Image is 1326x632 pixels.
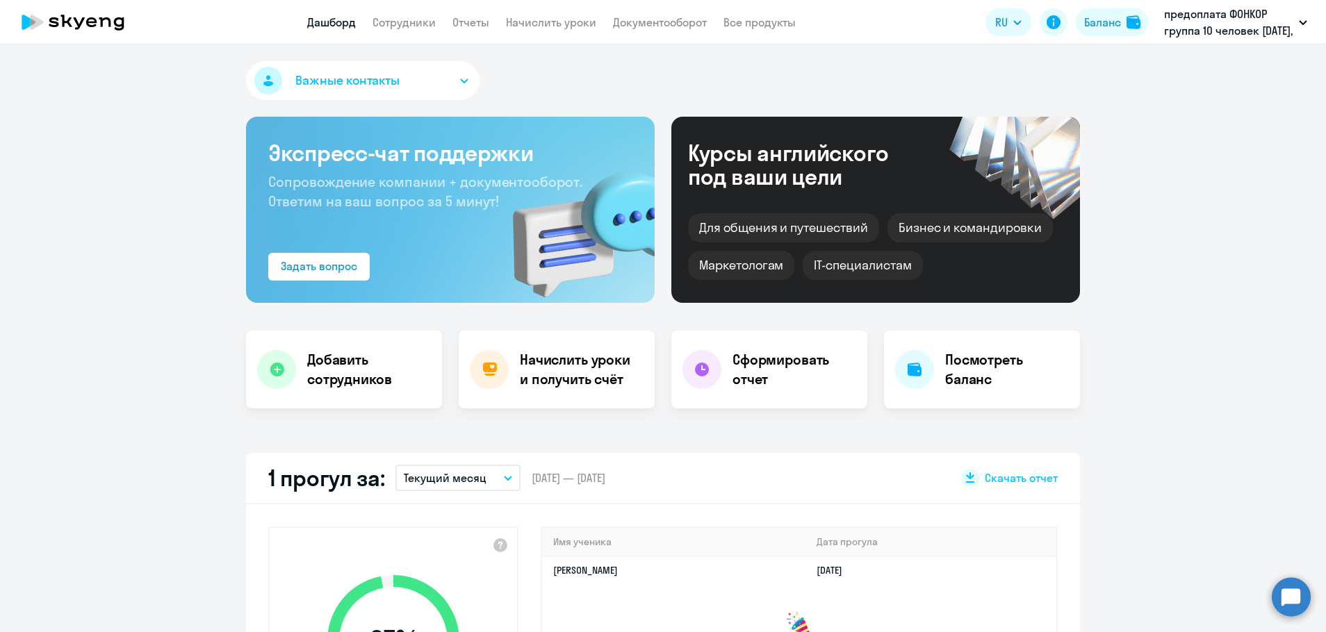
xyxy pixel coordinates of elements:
a: Документооборот [613,15,707,29]
img: bg-img [493,147,655,303]
h4: Сформировать отчет [732,350,856,389]
h4: Добавить сотрудников [307,350,431,389]
th: Дата прогула [805,528,1056,556]
span: Сопровождение компании + документооборот. Ответим на ваш вопрос за 5 минут! [268,173,582,210]
div: IT-специалистам [803,251,922,280]
button: Текущий месяц [395,465,521,491]
p: Текущий месяц [404,469,486,486]
th: Имя ученика [542,528,805,556]
button: Важные контакты [246,61,480,100]
span: Важные контакты [295,72,400,90]
a: [PERSON_NAME] [553,564,618,576]
div: Баланс [1084,14,1121,31]
img: balance [1127,15,1140,29]
a: [DATE] [817,564,853,576]
h2: 1 прогул за: [268,464,384,492]
p: предоплата ФОНКОР группа 10 человек [DATE], Ф.О.Н., ООО [1164,6,1293,39]
a: Дашборд [307,15,356,29]
span: RU [995,14,1008,31]
div: Курсы английского под ваши цели [688,141,926,188]
h3: Экспресс-чат поддержки [268,139,632,167]
div: Для общения и путешествий [688,213,879,242]
button: Задать вопрос [268,253,370,281]
a: Все продукты [723,15,796,29]
h4: Посмотреть баланс [945,350,1069,389]
div: Бизнес и командировки [887,213,1053,242]
span: [DATE] — [DATE] [532,470,605,485]
span: Скачать отчет [985,470,1058,485]
a: Сотрудники [373,15,436,29]
button: предоплата ФОНКОР группа 10 человек [DATE], Ф.О.Н., ООО [1157,6,1314,39]
button: RU [985,8,1031,36]
button: Балансbalance [1076,8,1149,36]
a: Отчеты [452,15,489,29]
div: Задать вопрос [281,258,357,274]
div: Маркетологам [688,251,794,280]
a: Начислить уроки [506,15,596,29]
h4: Начислить уроки и получить счёт [520,350,641,389]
